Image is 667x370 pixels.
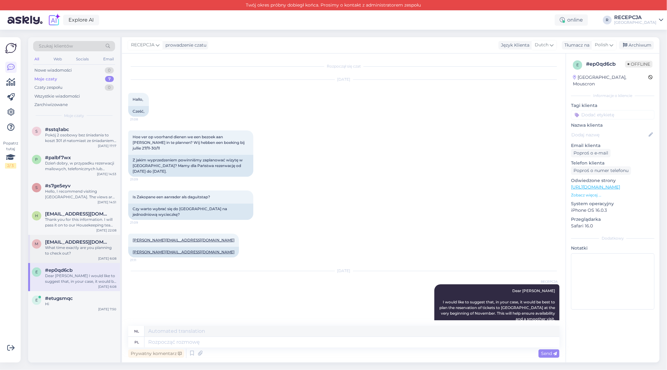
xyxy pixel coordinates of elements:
div: Moje czaty [34,76,57,82]
div: Socials [75,55,90,63]
input: Dodać etykietę [571,110,654,119]
span: Hoe ver op voorhand dienen we een bezoek aan [PERSON_NAME] in te plannen? Wij hebben een boeking ... [133,134,245,150]
div: Hi [45,301,116,307]
div: [DATE] 6:08 [98,256,116,261]
div: [DATE] [128,77,559,82]
div: [DATE] 7:50 [98,307,116,312]
div: Z jakim wyprzedzeniem powinniśmy zaplanować wizytę w [GEOGRAPHIC_DATA]? Mamy dla Państwa rezerwac... [128,155,253,177]
input: Dodaj nazwę [571,131,647,138]
div: Cześć, [128,106,149,117]
div: Informacje o kliencie [571,93,654,99]
span: Moje czaty [64,113,84,119]
span: 21:11 [130,258,154,262]
div: Poproś o e-mail [571,149,611,157]
a: [URL][DOMAIN_NAME] [571,184,620,190]
span: Szukaj klientów [39,43,73,49]
div: Czaty zespołu [34,84,63,91]
span: s [36,129,38,134]
span: Polish [595,42,608,48]
div: RECEPCJA [614,15,656,20]
span: 21:08 [130,117,154,122]
p: Odwiedzone strony [571,177,654,184]
span: p [35,157,38,162]
span: Hallo, [133,97,143,102]
span: Dutch [535,42,548,48]
p: Telefon klienta [571,160,654,166]
a: Explore AI [63,15,99,25]
span: s [36,185,38,190]
img: explore-ai [48,13,61,27]
div: Wszystkie wiadomości [34,93,80,99]
span: #sstq1abc [45,127,69,132]
div: Nowe wiadomości [34,67,72,73]
p: Email klienta [571,142,654,149]
div: Prywatny komentarz [128,349,184,358]
p: System operacyjny [571,200,654,207]
div: [GEOGRAPHIC_DATA] [614,20,656,25]
div: Zarchiwizowane [34,102,68,108]
div: Hello, I recommend visiting [GEOGRAPHIC_DATA]. The views are beautiful in winter. During this per... [45,189,116,200]
span: Is Zakopane een aanrader als daguitstap? [133,195,210,199]
div: prowadzenie czatu [163,42,206,48]
span: 21:09 [130,177,154,182]
span: #etugsmqc [45,296,73,301]
div: 0 [105,67,114,73]
div: Rozpoczął się czat [128,63,559,69]
div: [DATE] 14:53 [97,172,116,176]
div: All [33,55,40,63]
div: pl [134,337,139,347]
div: 7 [105,76,114,82]
div: Poproś o numer telefonu [571,166,631,175]
span: #palbf7wx [45,155,71,160]
p: Tagi klienta [571,102,654,109]
p: Notatki [571,245,654,251]
span: hall.r3@hotmail.co.uk [45,211,110,217]
span: Offline [625,61,653,68]
div: Dzień dobry, w przypadku rezerwacji mailowych, telefonicznych lub booking itp. opłata pobierana j... [45,160,116,172]
span: h [35,213,38,218]
div: Czy warto wybrać się do [GEOGRAPHIC_DATA] na jednodniową wycieczkę? [128,204,253,220]
div: Dear [PERSON_NAME] I would like to suggest that, in your case, it would be best to plan the reser... [45,273,116,284]
div: Email [102,55,115,63]
div: [DATE] 17:17 [98,144,116,148]
a: RECEPCJA[GEOGRAPHIC_DATA] [614,15,663,25]
span: RECEPCJA [534,279,558,284]
span: 21:09 [130,220,154,225]
div: Archiwum [619,41,654,49]
div: Web [52,55,63,63]
div: Pokój 2 osobowy bez śniadania to koszt 301 zł natomiast ze śniadaniem 442 zł za dobę. [45,132,116,144]
div: [DATE] 6:08 [98,284,116,289]
div: R [603,16,612,24]
div: [DATE] [128,268,559,274]
div: Język Klienta [498,42,529,48]
span: Send [541,351,557,356]
div: 2 / 3 [5,163,16,169]
span: marsavva168@gmail.com [45,239,110,245]
span: e [35,270,38,274]
p: Nazwa klienta [571,122,654,129]
p: Przeglądarka [571,216,654,223]
div: [GEOGRAPHIC_DATA], Mouscron [573,74,648,87]
span: #s7ge5eyv [45,183,71,189]
div: # ep0qd6cb [586,60,625,68]
div: Popatrz tutaj [5,140,16,169]
div: nl [134,326,139,337]
div: 0 [105,84,114,91]
div: Thank you for this information. I will pass it on to our Housekeeping team :) [45,217,116,228]
div: What time exactly are you planning to check out? [45,245,116,256]
a: [PERSON_NAME][EMAIL_ADDRESS][DOMAIN_NAME] [133,238,235,242]
span: e [576,63,579,67]
span: m [35,241,38,246]
div: online [555,14,588,26]
div: [DATE] 14:51 [98,200,116,205]
div: Tłumacz na [562,42,589,48]
span: RECEPCJA [131,42,154,48]
div: [DATE] 22:08 [96,228,116,233]
img: Askly Logo [5,42,17,54]
span: #ep0qd6cb [45,267,73,273]
p: Safari 16.0 [571,223,654,229]
span: e [35,298,38,302]
a: [PERSON_NAME][EMAIL_ADDRESS][DOMAIN_NAME] [133,250,235,254]
div: Dodatkowy [571,236,654,241]
p: iPhone OS 16.0.3 [571,207,654,214]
